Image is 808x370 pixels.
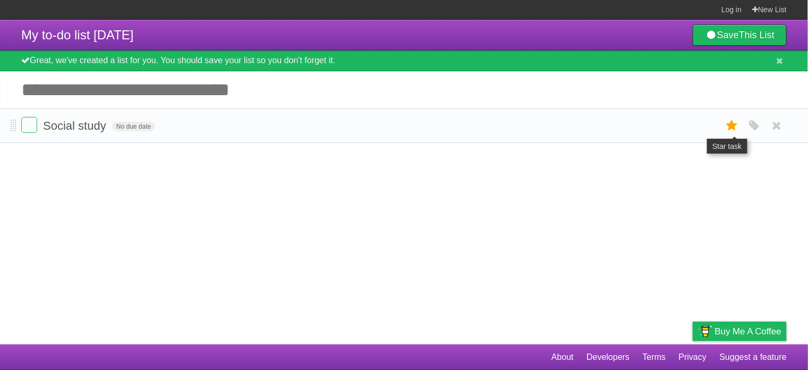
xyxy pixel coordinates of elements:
span: No due date [112,122,155,131]
a: About [551,347,574,367]
a: Suggest a feature [720,347,787,367]
a: Terms [643,347,666,367]
a: SaveThis List [693,24,787,46]
span: Buy me a coffee [715,322,781,341]
a: Privacy [679,347,707,367]
b: This List [739,30,775,40]
span: Social study [43,119,109,132]
label: Star task [722,117,742,134]
label: Done [21,117,37,133]
a: Developers [586,347,630,367]
a: Buy me a coffee [693,322,787,341]
span: My to-do list [DATE] [21,28,134,42]
img: Buy me a coffee [698,322,712,340]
